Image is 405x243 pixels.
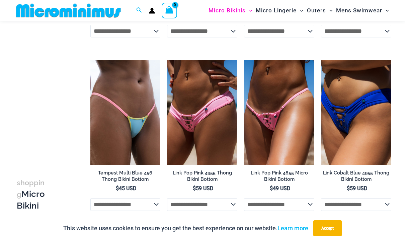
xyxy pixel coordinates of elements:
[162,3,177,18] a: View Shopping Cart, empty
[206,1,392,20] nav: Site Navigation
[17,177,47,234] h3: Micro Bikini Bottoms
[307,2,326,19] span: Outers
[209,2,246,19] span: Micro Bikinis
[90,170,161,182] h2: Tempest Multi Blue 456 Thong Bikini Bottom
[244,170,314,182] h2: Link Pop Pink 4855 Micro Bikini Bottom
[136,6,142,15] a: Search icon link
[277,225,308,232] a: Learn more
[207,2,254,19] a: Micro BikinisMenu ToggleMenu Toggle
[13,3,124,18] img: MM SHOP LOGO FLAT
[254,2,305,19] a: Micro LingerieMenu ToggleMenu Toggle
[193,185,196,192] span: $
[167,170,237,185] a: Link Pop Pink 4955 Thong Bikini Bottom
[256,2,297,19] span: Micro Lingerie
[193,185,213,192] bdi: 59 USD
[270,185,290,192] bdi: 49 USD
[321,60,391,165] img: Link Cobalt Blue 4955 Bottom 02
[90,60,161,165] a: Tempest Multi Blue 456 Bottom 01Tempest Multi Blue 312 Top 456 Bottom 07Tempest Multi Blue 312 To...
[347,185,350,192] span: $
[167,60,237,165] img: Link Pop Pink 4955 Bottom 01
[336,2,382,19] span: Mens Swimwear
[347,185,367,192] bdi: 59 USD
[297,2,303,19] span: Menu Toggle
[167,60,237,165] a: Link Pop Pink 4955 Bottom 01Link Pop Pink 4955 Bottom 02Link Pop Pink 4955 Bottom 02
[326,2,333,19] span: Menu Toggle
[321,60,391,165] a: Link Cobalt Blue 4955 Bottom 02Link Cobalt Blue 4955 Bottom 03Link Cobalt Blue 4955 Bottom 03
[305,2,334,19] a: OutersMenu ToggleMenu Toggle
[90,60,161,165] img: Tempest Multi Blue 456 Bottom 01
[116,185,119,192] span: $
[17,178,45,199] span: shopping
[63,223,308,233] p: This website uses cookies to ensure you get the best experience on our website.
[321,170,391,182] h2: Link Cobalt Blue 4955 Thong Bikini Bottom
[244,60,314,165] img: Link Pop Pink 4855 Bottom 01
[246,2,252,19] span: Menu Toggle
[270,185,273,192] span: $
[116,185,136,192] bdi: 45 USD
[244,170,314,185] a: Link Pop Pink 4855 Micro Bikini Bottom
[382,2,389,19] span: Menu Toggle
[167,170,237,182] h2: Link Pop Pink 4955 Thong Bikini Bottom
[313,220,342,236] button: Accept
[244,60,314,165] a: Link Pop Pink 4855 Bottom 01Link Pop Pink 3070 Top 4855 Bottom 03Link Pop Pink 3070 Top 4855 Bott...
[90,170,161,185] a: Tempest Multi Blue 456 Thong Bikini Bottom
[17,22,77,156] iframe: TrustedSite Certified
[334,2,391,19] a: Mens SwimwearMenu ToggleMenu Toggle
[321,170,391,185] a: Link Cobalt Blue 4955 Thong Bikini Bottom
[149,8,155,14] a: Account icon link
